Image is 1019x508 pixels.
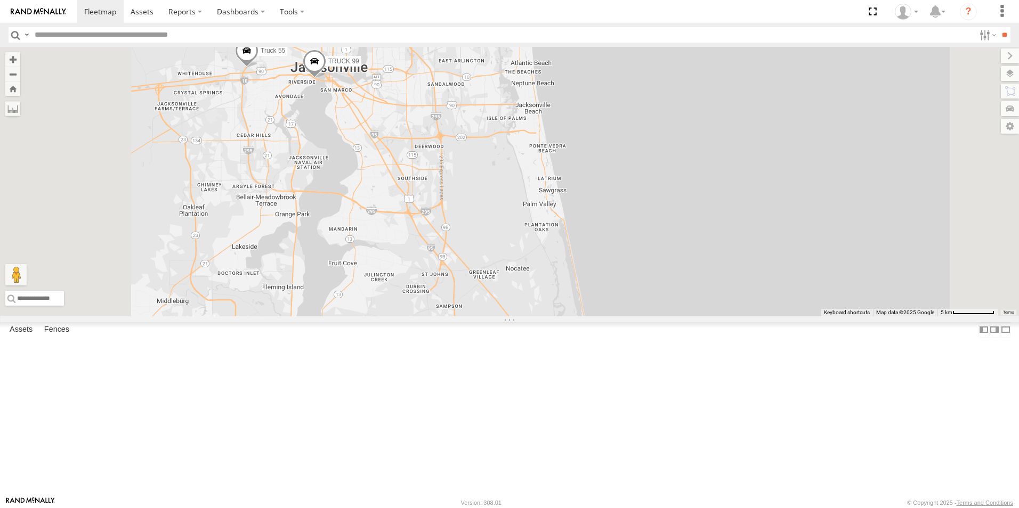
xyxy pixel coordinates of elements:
button: Map Scale: 5 km per 75 pixels [937,309,998,316]
div: Thomas Crowe [891,4,922,20]
button: Zoom Home [5,81,20,96]
label: Assets [4,322,38,337]
button: Zoom in [5,52,20,67]
label: Dock Summary Table to the Right [989,322,1000,338]
label: Dock Summary Table to the Left [978,322,989,338]
span: TRUCK 99 [328,58,359,65]
span: Map data ©2025 Google [876,309,934,315]
button: Drag Pegman onto the map to open Street View [5,264,27,285]
label: Hide Summary Table [1000,322,1011,338]
a: Visit our Website [6,497,55,508]
label: Fences [39,322,75,337]
a: Terms and Conditions [957,499,1013,506]
img: rand-logo.svg [11,8,66,15]
span: 5 km [941,309,952,315]
a: Terms (opens in new tab) [1003,310,1014,315]
label: Search Filter Options [975,27,998,43]
button: Zoom out [5,67,20,81]
label: Measure [5,101,20,116]
div: Version: 308.01 [461,499,502,506]
span: Truck 55 [261,47,285,54]
label: Search Query [22,27,31,43]
div: © Copyright 2025 - [907,499,1013,506]
button: Keyboard shortcuts [824,309,870,316]
label: Map Settings [1001,119,1019,134]
i: ? [960,3,977,20]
